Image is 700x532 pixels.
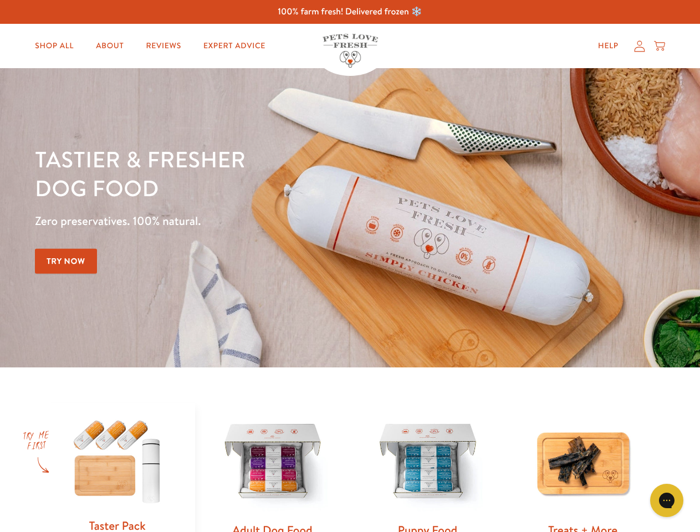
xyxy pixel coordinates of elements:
[195,35,274,57] a: Expert Advice
[35,249,97,274] a: Try Now
[35,211,455,231] p: Zero preservatives. 100% natural.
[87,35,132,57] a: About
[35,145,455,202] h1: Tastier & fresher dog food
[137,35,190,57] a: Reviews
[26,35,83,57] a: Shop All
[589,35,627,57] a: Help
[645,480,689,521] iframe: Gorgias live chat messenger
[323,34,378,68] img: Pets Love Fresh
